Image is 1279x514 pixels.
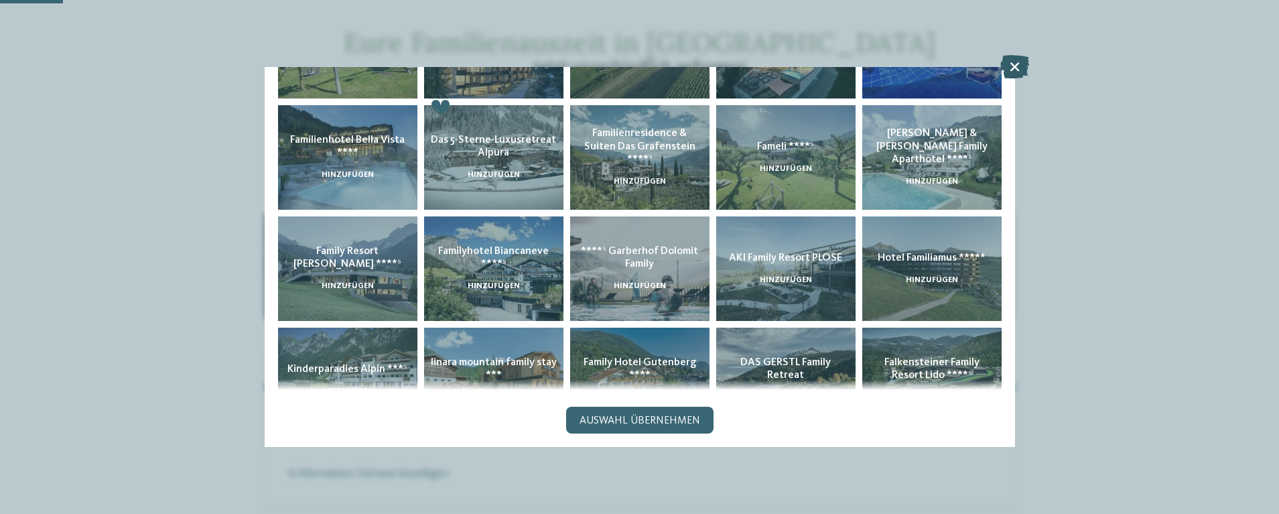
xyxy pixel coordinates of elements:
span: hinzufügen [614,282,666,290]
span: Family Hotel Gutenberg **** [584,357,696,381]
span: hinzufügen [906,276,958,284]
span: Familyhotel Biancaneve ****ˢ [438,246,549,269]
span: hinzufügen [468,282,520,290]
span: hinzufügen [760,276,812,284]
span: Familienresidence & Suiten Das Grafenstein ****ˢ [584,128,695,164]
span: hinzufügen [614,178,666,186]
span: DAS GERSTL Family Retreat [740,357,831,381]
span: ****ˢ Garberhof Dolomit Family [581,246,698,269]
span: Auswahl übernehmen [580,415,700,426]
span: hinzufügen [322,282,374,290]
span: Falkensteiner Family Resort Lido ****ˢ [884,357,980,381]
span: hinzufügen [322,387,374,395]
span: Familienhotel Bella Vista **** [290,135,405,158]
span: hinzufügen [468,171,520,179]
span: linara mountain family stay *** [431,357,557,381]
span: Family Resort [PERSON_NAME] ****ˢ [293,246,401,269]
span: hinzufügen [760,165,812,173]
span: [PERSON_NAME] & [PERSON_NAME] Family Aparthotel ****ˢ [876,128,988,164]
span: Das 5-Sterne-Luxusretreat Alpura [431,135,556,158]
span: Kinderparadies Alpin ***ˢ [287,364,407,375]
span: hinzufügen [906,178,958,186]
span: AKI Family Resort PLOSE [729,253,842,263]
span: hinzufügen [322,171,374,179]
